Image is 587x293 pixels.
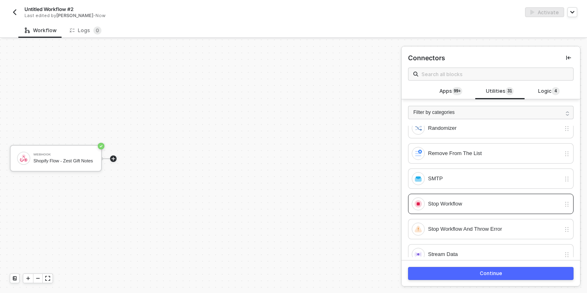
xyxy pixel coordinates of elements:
[415,200,422,208] img: integration-icon
[20,155,27,162] img: icon
[408,54,445,62] div: Connectors
[421,70,568,79] input: Search all blocks
[555,88,557,94] span: 4
[552,87,560,95] sup: 4
[25,27,57,34] div: Workflow
[10,7,20,17] button: back
[415,225,422,233] img: integration-icon
[428,225,561,234] div: Stop Workflow And Throw Error
[428,149,561,158] div: Remove From The List
[415,251,422,258] img: integration-icon
[11,9,18,15] img: back
[564,226,570,233] img: drag
[70,26,102,35] div: Logs
[508,88,510,94] span: 3
[428,124,561,133] div: Randomizer
[408,267,574,280] button: Continue
[111,156,116,161] span: icon-play
[415,150,422,157] img: integration-icon
[24,13,275,19] div: Last edited by - Now
[564,176,570,182] img: drag
[33,153,95,156] div: Webhook
[93,26,102,35] sup: 0
[98,143,104,149] span: icon-success-page
[566,55,571,60] span: icon-collapse-left
[33,158,95,164] div: Shopify Flow - Zest Gift Notes
[510,88,512,94] span: 1
[564,201,570,208] img: drag
[26,276,31,281] span: icon-play
[564,151,570,157] img: drag
[428,250,561,259] div: Stream Data
[525,7,564,17] button: activateActivate
[35,276,40,281] span: icon-minus
[486,87,514,96] span: Utilities
[415,175,422,182] img: integration-icon
[538,87,560,96] span: Logic
[24,6,73,13] span: Untitled Workflow #2
[564,251,570,258] img: drag
[45,276,50,281] span: icon-expand
[428,199,561,208] div: Stop Workflow
[505,87,514,95] sup: 31
[480,270,502,277] div: Continue
[428,174,561,183] div: SMTP
[439,87,462,96] span: Apps
[413,109,455,116] span: Filter by categories
[564,125,570,132] img: drag
[413,72,418,77] img: search
[415,125,422,132] img: integration-icon
[452,87,462,95] sup: 178
[56,13,93,18] span: [PERSON_NAME]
